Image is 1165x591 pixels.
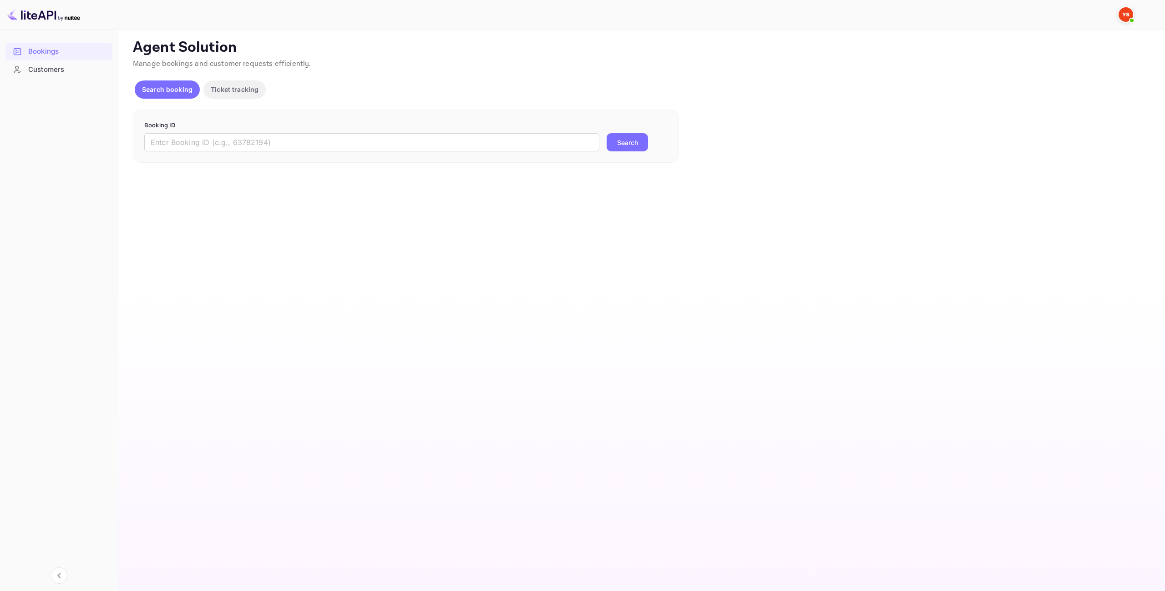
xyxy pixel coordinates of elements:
p: Agent Solution [133,39,1149,57]
img: Yandex Support [1119,7,1133,22]
input: Enter Booking ID (e.g., 63782194) [144,133,599,151]
button: Collapse navigation [51,567,67,584]
div: Customers [5,61,112,79]
div: Bookings [28,46,108,57]
button: Search [607,133,648,151]
div: Customers [28,65,108,75]
div: Bookings [5,43,112,60]
p: Booking ID [144,121,668,130]
p: Search booking [142,85,192,94]
img: LiteAPI logo [7,7,80,22]
a: Bookings [5,43,112,60]
span: Manage bookings and customer requests efficiently. [133,59,311,69]
p: Ticket tracking [211,85,258,94]
a: Customers [5,61,112,78]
